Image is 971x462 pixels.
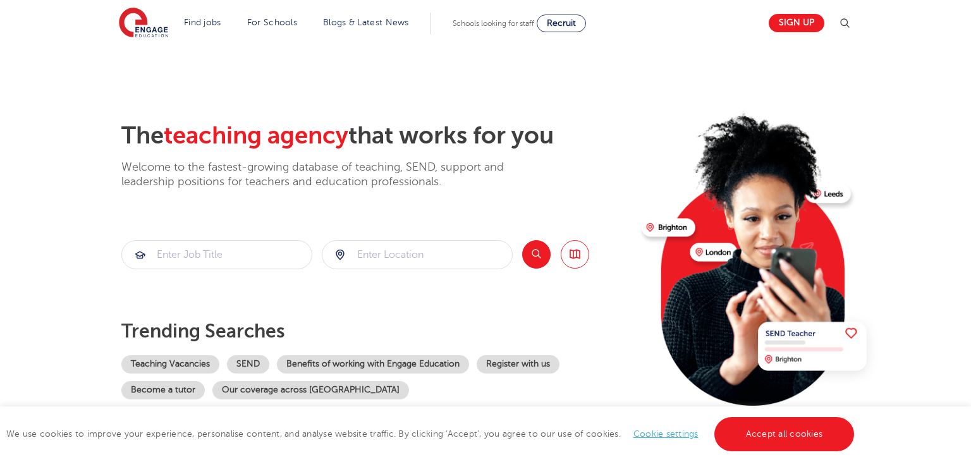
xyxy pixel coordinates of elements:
p: Trending searches [121,320,632,343]
a: Find jobs [184,18,221,27]
input: Submit [122,241,312,269]
a: Our coverage across [GEOGRAPHIC_DATA] [212,381,409,399]
a: Cookie settings [633,429,699,439]
h2: The that works for you [121,121,632,150]
div: Submit [121,240,312,269]
span: We use cookies to improve your experience, personalise content, and analyse website traffic. By c... [6,429,857,439]
span: Recruit [547,18,576,28]
button: Search [522,240,551,269]
a: For Schools [247,18,297,27]
a: Register with us [477,355,559,374]
span: teaching agency [164,122,348,149]
a: Become a tutor [121,381,205,399]
div: Submit [322,240,513,269]
p: Welcome to the fastest-growing database of teaching, SEND, support and leadership positions for t... [121,160,539,190]
a: SEND [227,355,269,374]
a: Benefits of working with Engage Education [277,355,469,374]
span: Schools looking for staff [453,19,534,28]
a: Blogs & Latest News [323,18,409,27]
a: Sign up [769,14,824,32]
a: Recruit [537,15,586,32]
a: Accept all cookies [714,417,855,451]
a: Teaching Vacancies [121,355,219,374]
img: Engage Education [119,8,168,39]
input: Submit [322,241,512,269]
